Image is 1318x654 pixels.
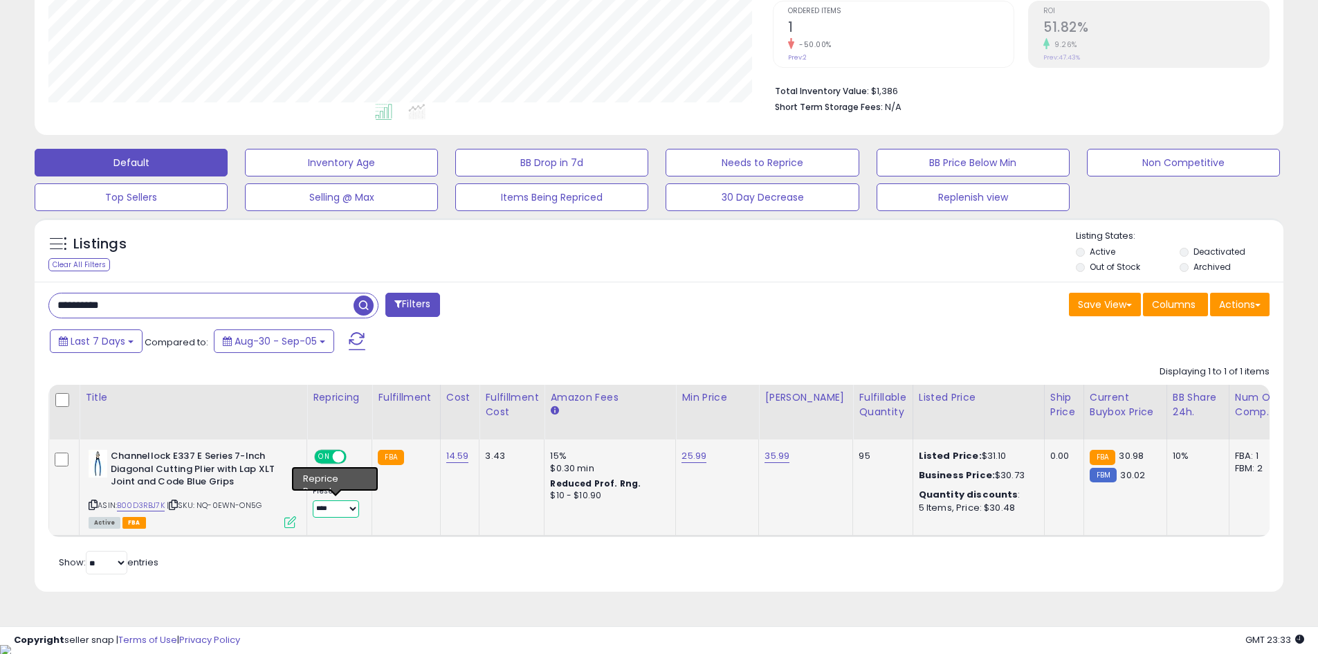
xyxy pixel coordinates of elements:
button: Inventory Age [245,149,438,176]
span: FBA [122,517,146,529]
div: 15% [550,450,665,462]
span: OFF [345,451,367,463]
span: Ordered Items [788,8,1014,15]
div: 3.43 [485,450,533,462]
a: Privacy Policy [179,633,240,646]
div: 10% [1173,450,1218,462]
button: Non Competitive [1087,149,1280,176]
span: ROI [1043,8,1269,15]
span: Aug-30 - Sep-05 [235,334,317,348]
h2: 1 [788,19,1014,38]
button: Items Being Repriced [455,183,648,211]
span: 2025-09-13 23:33 GMT [1245,633,1304,646]
a: 14.59 [446,449,469,463]
b: Quantity discounts [919,488,1018,501]
button: BB Drop in 7d [455,149,648,176]
a: 25.99 [681,449,706,463]
span: Columns [1152,298,1196,311]
p: Listing States: [1076,230,1283,243]
b: Listed Price: [919,449,982,462]
h2: 51.82% [1043,19,1269,38]
h5: Listings [73,235,127,254]
a: Terms of Use [118,633,177,646]
b: Short Term Storage Fees: [775,101,883,113]
small: Amazon Fees. [550,405,558,417]
div: 5 Items, Price: $30.48 [919,502,1034,514]
button: Aug-30 - Sep-05 [214,329,334,353]
button: Default [35,149,228,176]
button: Needs to Reprice [666,149,859,176]
button: Last 7 Days [50,329,143,353]
div: Fulfillment Cost [485,390,538,419]
span: Compared to: [145,336,208,349]
div: $31.10 [919,450,1034,462]
button: Save View [1069,293,1141,316]
div: Clear All Filters [48,258,110,271]
div: Min Price [681,390,753,405]
div: [PERSON_NAME] [765,390,847,405]
div: Fulfillable Quantity [859,390,906,419]
div: Preset: [313,487,361,518]
div: Amazon Fees [550,390,670,405]
b: Reduced Prof. Rng. [550,478,641,489]
small: FBA [378,450,403,465]
small: Prev: 47.43% [1043,53,1080,62]
div: ASIN: [89,450,296,527]
div: $30.73 [919,469,1034,482]
span: N/A [885,100,901,113]
span: All listings currently available for purchase on Amazon [89,517,120,529]
small: Prev: 2 [788,53,807,62]
div: Ship Price [1050,390,1078,419]
div: Fulfillment [378,390,434,405]
small: 9.26% [1050,39,1077,50]
div: : [919,489,1034,501]
label: Deactivated [1193,246,1245,257]
button: Columns [1143,293,1208,316]
div: FBM: 2 [1235,462,1281,475]
small: FBM [1090,468,1117,482]
div: Listed Price [919,390,1038,405]
button: BB Price Below Min [877,149,1070,176]
div: Num of Comp. [1235,390,1285,419]
button: Top Sellers [35,183,228,211]
label: Archived [1193,261,1231,273]
button: Filters [385,293,439,317]
div: Title [85,390,301,405]
strong: Copyright [14,633,64,646]
img: 31s3kZtHKIL._SL40_.jpg [89,450,107,478]
div: Displaying 1 to 1 of 1 items [1160,365,1270,379]
b: Total Inventory Value: [775,85,869,97]
span: Last 7 Days [71,334,125,348]
a: 35.99 [765,449,789,463]
button: Selling @ Max [245,183,438,211]
span: Show: entries [59,556,158,569]
div: Cost [446,390,474,405]
label: Out of Stock [1090,261,1140,273]
div: 0.00 [1050,450,1073,462]
a: B00D3RBJ7K [117,500,165,511]
div: Current Buybox Price [1090,390,1161,419]
small: FBA [1090,450,1115,465]
button: Actions [1210,293,1270,316]
button: 30 Day Decrease [666,183,859,211]
div: BB Share 24h. [1173,390,1223,419]
span: ON [315,451,333,463]
span: 30.98 [1119,449,1144,462]
b: Channellock E337 E Series 7-Inch Diagonal Cutting Plier with Lap XLT Joint and Code Blue Grips [111,450,279,492]
div: $0.30 min [550,462,665,475]
div: 95 [859,450,901,462]
button: Replenish view [877,183,1070,211]
b: Business Price: [919,469,995,482]
span: | SKU: NQ-0EWN-ON5G [167,500,262,511]
div: FBA: 1 [1235,450,1281,462]
small: -50.00% [794,39,832,50]
div: seller snap | | [14,634,240,647]
li: $1,386 [775,82,1259,98]
label: Active [1090,246,1115,257]
div: $10 - $10.90 [550,490,665,502]
div: Repricing [313,390,366,405]
span: 30.02 [1120,469,1145,482]
div: Amazon AI [313,471,361,484]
